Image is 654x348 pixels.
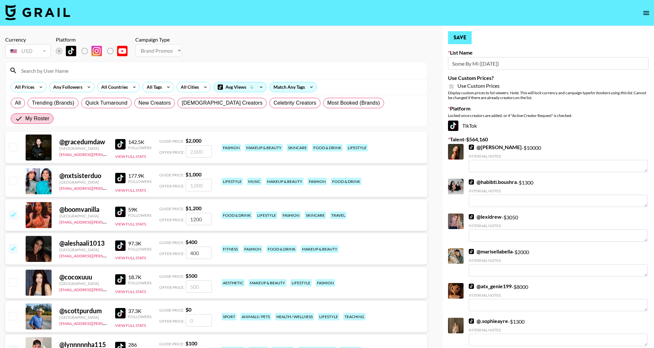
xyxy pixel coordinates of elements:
div: Currency is locked to USD [5,43,51,59]
div: Campaign Type [135,36,182,43]
div: @ scottpurdum [59,307,107,315]
div: lifestyle [346,144,368,151]
div: Internal Notes: [469,328,648,332]
span: Offer Price: [159,285,185,290]
span: Use Custom Prices [457,83,500,89]
div: @ aleshaali1013 [59,239,107,247]
div: Followers [128,280,151,285]
div: @ cocoxuuu [59,273,107,281]
button: View Full Stats [115,255,146,260]
div: fashion [281,212,301,219]
div: All Tags [143,82,163,92]
div: Followers [128,314,151,319]
div: Internal Notes: [469,188,648,193]
div: Any Followers [49,82,84,92]
div: Followers [128,179,151,184]
img: TikTok [469,214,474,219]
div: Currency [5,36,51,43]
div: makeup & beauty [301,245,339,253]
div: TikTok [448,121,649,131]
button: View Full Stats [115,222,146,226]
img: TikTok [469,249,474,254]
div: fashion [222,144,241,151]
div: fashion [308,178,327,185]
div: - $ 1300 [469,179,648,207]
div: [GEOGRAPHIC_DATA] [59,247,107,252]
div: aesthetic [222,279,245,287]
div: 18.7K [128,274,151,280]
div: Internal Notes: [469,223,648,228]
div: All Cities [177,82,200,92]
input: 1,200 [186,213,212,225]
strong: $ 2,000 [186,137,201,144]
img: Grail Talent [5,5,70,20]
a: [EMAIL_ADDRESS][PERSON_NAME][DOMAIN_NAME] [59,252,155,258]
span: My Roster [25,115,49,122]
div: food & drink [266,245,297,253]
button: View Full Stats [115,154,146,159]
div: Followers [128,247,151,251]
span: Most Booked (Brands) [327,99,380,107]
span: Offer Price: [159,251,185,256]
span: All [15,99,21,107]
div: sport [222,313,236,320]
div: Avg Views [214,82,266,92]
img: TikTok [115,308,126,318]
img: TikTok [469,318,474,324]
button: Save [448,31,472,44]
div: skincare [305,212,326,219]
a: [EMAIL_ADDRESS][PERSON_NAME][DOMAIN_NAME] [59,218,155,225]
span: Quick Turnaround [85,99,127,107]
span: [DEMOGRAPHIC_DATA] Creators [182,99,262,107]
a: @lexidrew [469,213,502,220]
span: Guide Price: [159,240,184,245]
button: View Full Stats [115,289,146,294]
button: open drawer [640,6,653,19]
div: Internal Notes: [469,293,648,298]
img: YouTube [117,46,127,56]
a: @marisellabella [469,248,513,255]
div: Followers [128,213,151,218]
div: animals / pets [240,313,271,320]
div: 286 [128,342,151,348]
div: skincare [287,144,308,151]
img: Instagram [91,46,102,56]
div: music [247,178,262,185]
span: Trending (Brands) [32,99,74,107]
div: health / wellness [275,313,314,320]
span: Guide Price: [159,173,184,177]
strong: $ 1,200 [186,205,201,211]
span: Offer Price: [159,217,185,222]
strong: $ 0 [186,306,191,313]
input: 2,000 [186,145,212,158]
div: @ boomvanilla [59,205,107,213]
a: @atx_genie199 [469,283,512,290]
img: TikTok [448,121,458,131]
strong: $ 1,000 [186,171,201,177]
input: 400 [186,247,212,259]
div: 59K [128,206,151,213]
a: [EMAIL_ADDRESS][PERSON_NAME][DOMAIN_NAME] [59,185,155,191]
div: Match Any Tags [270,82,317,92]
img: TikTok [115,240,126,251]
div: - $ 3050 [469,213,648,242]
div: 37.3K [128,308,151,314]
img: TikTok [66,46,76,56]
label: List Name [448,49,649,56]
div: lifestyle [318,313,339,320]
div: - $ 10000 [469,144,648,172]
span: Guide Price: [159,206,184,211]
label: Platform [448,105,649,112]
div: lifestyle [256,212,277,219]
div: All Prices [11,82,36,92]
div: fashion [243,245,262,253]
div: [GEOGRAPHIC_DATA] [59,281,107,286]
input: 1,000 [186,179,212,191]
img: TikTok [469,179,474,185]
img: TikTok [115,274,126,285]
div: [GEOGRAPHIC_DATA] [59,315,107,320]
div: [GEOGRAPHIC_DATA] [59,180,107,185]
span: Offer Price: [159,184,185,188]
div: travel [330,212,346,219]
img: TikTok [115,173,126,183]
